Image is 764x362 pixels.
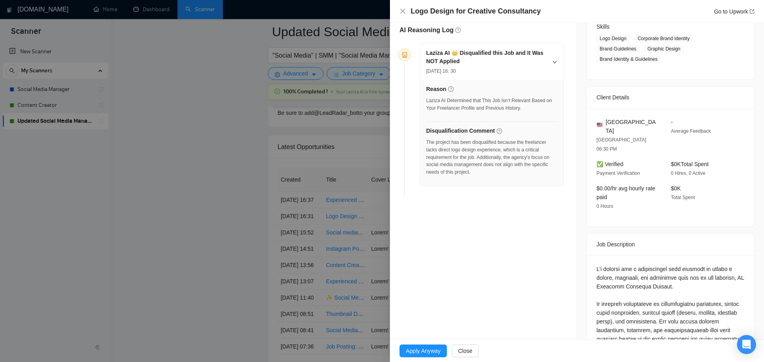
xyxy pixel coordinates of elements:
[596,45,639,53] span: Brand Guidelines
[552,60,557,64] span: right
[597,122,602,128] img: 🇺🇸
[671,161,709,167] span: $0K Total Spent
[634,34,693,43] span: Corporate Brand Identity
[714,8,754,15] a: Go to Upworkexport
[426,139,557,176] div: The project has been disqualified because the freelancer lacks direct logo design experience, whi...
[596,55,661,64] span: Brand Identity & Guidelines
[406,347,440,355] span: Apply Anyway
[644,45,684,53] span: Graphic Design
[596,203,613,209] span: 0 Hours
[402,52,407,58] span: robot
[750,9,754,14] span: export
[426,97,557,112] div: Laziza AI Determined that This Job Isn’t Relevant Based on Your Freelancer Profile and Previous H...
[497,128,502,134] span: question-circle
[671,170,706,176] span: 0 Hires, 0 Active
[596,234,745,255] div: Job Description
[606,118,658,135] span: [GEOGRAPHIC_DATA]
[596,34,630,43] span: Logo Design
[400,345,447,357] button: Apply Anyway
[596,87,745,108] div: Client Details
[455,27,461,33] span: question-circle
[596,185,655,200] span: $0.00/hr avg hourly rate paid
[737,335,756,354] div: Open Intercom Messenger
[671,119,673,125] span: -
[400,8,406,15] button: Close
[671,195,695,200] span: Total Spent
[426,127,495,135] h5: Disqualification Comment
[400,8,406,14] span: close
[452,345,479,357] button: Close
[596,170,640,176] span: Payment Verification
[426,68,456,74] span: [DATE] 16: 30
[671,128,711,134] span: Average Feedback
[411,6,541,16] h4: Logo Design for Creative Consultancy
[426,49,548,66] h5: Laziza AI 👑 Disqualified this Job and It Was NOT Applied
[458,347,472,355] span: Close
[400,25,454,35] h5: AI Reasoning Log
[426,85,446,93] h5: Reason
[596,23,610,30] span: Skills
[671,185,681,192] span: $0K
[596,137,646,152] span: [GEOGRAPHIC_DATA] 06:30 PM
[448,86,454,92] span: question-circle
[596,161,624,167] span: ✅ Verified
